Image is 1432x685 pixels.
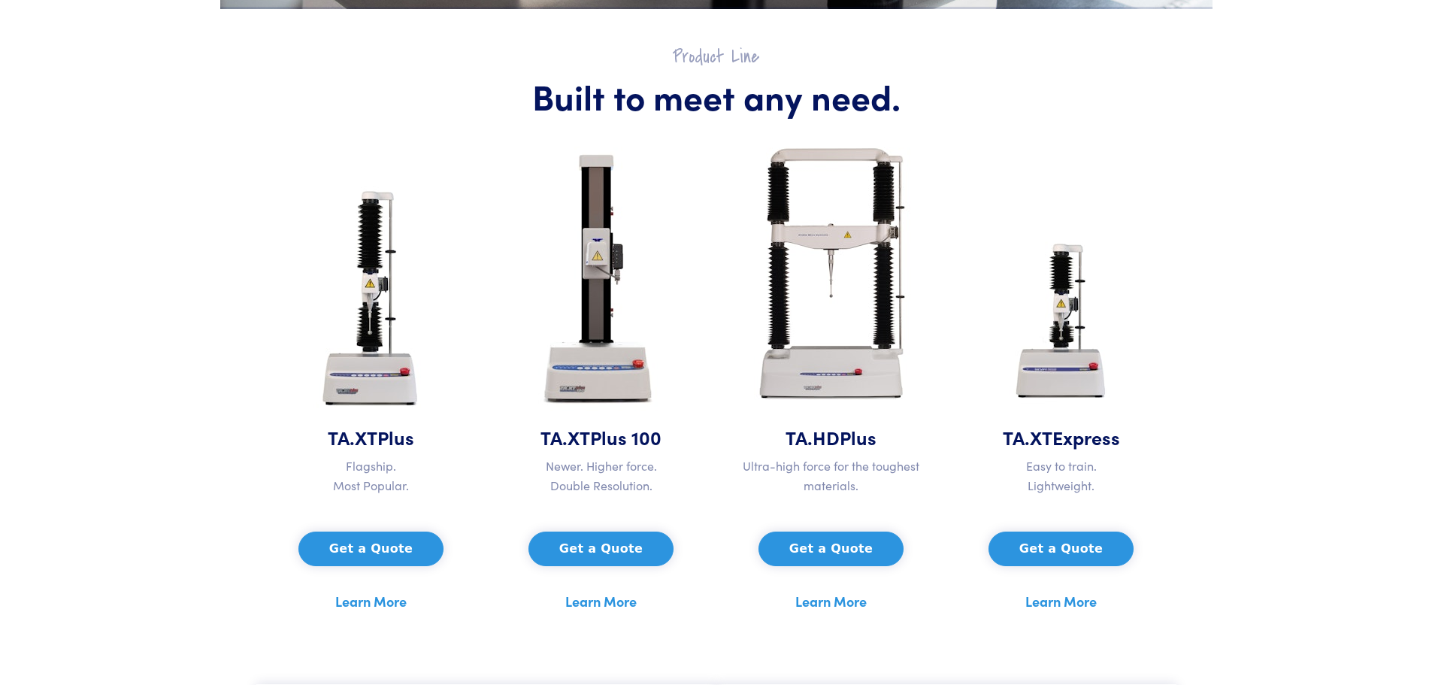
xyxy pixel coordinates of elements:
img: ta-hd-analyzer.jpg [730,123,933,424]
h5: TA.XT [495,424,707,450]
img: ta-xt-plus-analyzer.jpg [301,180,441,424]
a: Learn More [1025,590,1097,613]
p: Newer. Higher force. Double Resolution. [495,456,707,495]
a: Learn More [335,590,407,613]
p: Ultra-high force for the toughest materials. [725,456,937,495]
img: ta-xt-express-analyzer.jpg [997,217,1126,424]
h5: TA.HD [725,424,937,450]
h2: Product Line [265,45,1167,68]
p: Flagship. Most Popular. [265,456,477,495]
button: Get a Quote [298,532,444,566]
p: Easy to train. Lightweight. [955,456,1167,495]
h5: TA.XT [955,424,1167,450]
img: ta-xt-100-analyzer.jpg [526,135,677,424]
h1: Built to meet any need. [265,74,1167,118]
span: Plus 100 [590,424,662,450]
span: Plus [377,424,414,450]
a: Learn More [795,590,867,613]
span: Plus [840,424,876,450]
button: Get a Quote [758,532,904,566]
span: Express [1052,424,1120,450]
a: Learn More [565,590,637,613]
button: Get a Quote [528,532,674,566]
h5: TA.XT [265,424,477,450]
button: Get a Quote [988,532,1134,566]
